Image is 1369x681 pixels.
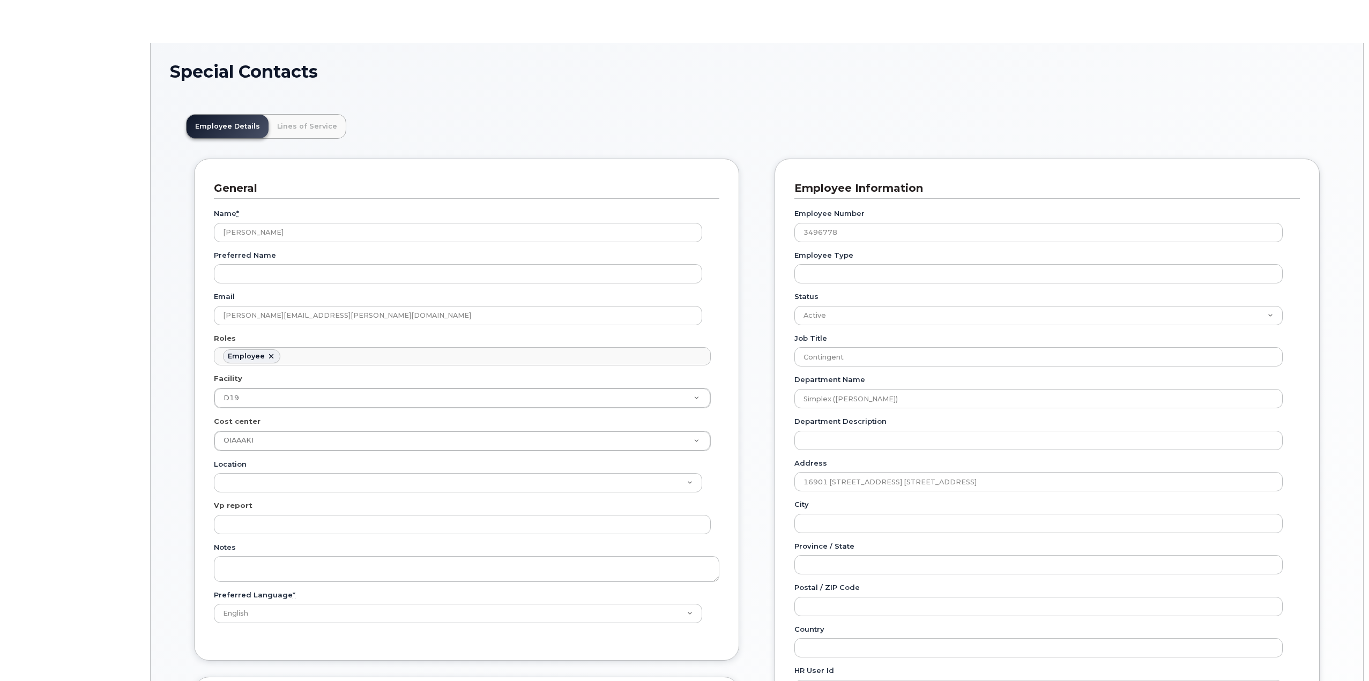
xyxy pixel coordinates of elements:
[794,375,865,385] label: Department Name
[794,541,854,551] label: Province / State
[214,459,247,469] label: Location
[794,208,865,219] label: Employee Number
[214,431,710,451] a: OIAAAKI
[214,373,242,384] label: Facility
[794,291,819,302] label: Status
[794,582,860,593] label: Postal / ZIP Code
[170,62,1344,81] h1: Special Contacts
[794,416,887,426] label: Department Description
[214,208,239,219] label: Name
[228,352,265,361] div: Employee
[214,333,236,343] label: Roles
[214,590,295,600] label: Preferred Language
[794,181,1292,196] h3: Employee Information
[214,416,261,426] label: Cost center
[794,250,853,260] label: Employee Type
[293,590,295,599] abbr: required
[794,624,824,634] label: Country
[214,542,236,552] label: Notes
[224,436,254,444] span: OIAAAKI
[224,394,239,402] span: D19
[214,500,252,511] label: Vp report
[214,291,235,302] label: Email
[214,388,710,408] a: D19
[794,499,809,510] label: City
[214,250,276,260] label: Preferred Name
[236,209,239,218] abbr: required
[187,115,269,138] a: Employee Details
[269,115,346,138] a: Lines of Service
[214,181,711,196] h3: General
[794,458,827,468] label: Address
[794,665,834,676] label: HR user id
[794,333,827,343] label: Job Title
